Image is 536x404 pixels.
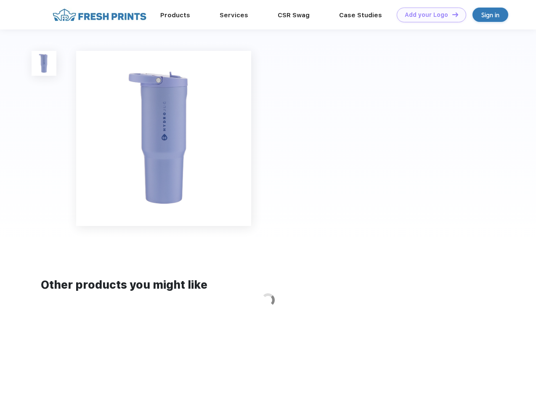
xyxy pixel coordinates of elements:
[41,277,495,293] div: Other products you might like
[481,10,499,20] div: Sign in
[472,8,508,22] a: Sign in
[160,11,190,19] a: Products
[76,51,251,226] img: func=resize&h=640
[32,51,56,76] img: func=resize&h=100
[50,8,149,22] img: fo%20logo%202.webp
[405,11,448,19] div: Add your Logo
[452,12,458,17] img: DT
